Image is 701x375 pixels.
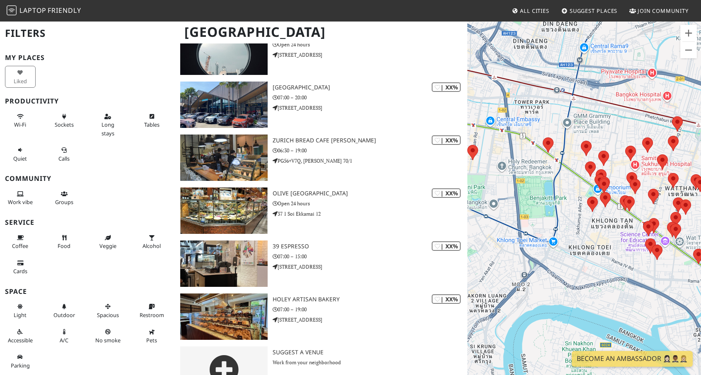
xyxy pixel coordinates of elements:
[273,190,467,197] h3: Olive [GEOGRAPHIC_DATA]
[273,305,467,313] p: 07:00 – 19:00
[136,300,167,322] button: Restroom
[432,241,461,251] div: | XX%
[570,7,618,14] span: Suggest Places
[49,143,80,165] button: Calls
[5,219,170,226] h3: Service
[136,231,167,253] button: Alcohol
[432,135,461,145] div: | XX%
[680,42,697,58] button: Verkleinern
[180,187,268,234] img: Olive Bangkok
[140,311,164,319] span: Restroom
[432,294,461,304] div: | XX%
[53,311,75,319] span: Outdoor area
[5,97,170,105] h3: Productivity
[7,5,17,15] img: LaptopFriendly
[93,110,123,140] button: Long stays
[273,243,467,250] h3: 39 Espresso
[180,135,268,181] img: Zurich Bread Cafe Charoen Krung
[5,325,36,347] button: Accessible
[175,240,467,287] a: 39 Espresso | XX% 39 Espresso 07:00 – 15:00 [STREET_ADDRESS]
[273,104,467,112] p: [STREET_ADDRESS]
[5,300,36,322] button: Light
[5,110,36,132] button: Wi-Fi
[5,54,170,62] h3: My Places
[8,337,33,344] span: Accessible
[49,300,80,322] button: Outdoor
[180,82,268,128] img: Thonburi Market Place
[49,187,80,209] button: Groups
[180,293,268,340] img: Holey Artisan Bakery
[273,349,467,356] h3: Suggest a Venue
[8,198,33,206] span: People working
[136,110,167,132] button: Tables
[60,337,68,344] span: Air conditioned
[144,121,160,128] span: Work-friendly tables
[55,121,74,128] span: Power sockets
[273,157,467,165] p: PG56+V7Q, [PERSON_NAME] 70/1
[93,231,123,253] button: Veggie
[273,252,467,260] p: 07:00 – 15:00
[55,198,73,206] span: Group tables
[508,3,553,18] a: All Cities
[626,3,692,18] a: Join Community
[49,325,80,347] button: A/C
[95,337,121,344] span: Smoke free
[49,110,80,132] button: Sockets
[520,7,549,14] span: All Cities
[48,6,81,15] span: Friendly
[5,143,36,165] button: Quiet
[273,358,467,366] p: Work from your neighborhood
[273,147,467,154] p: 06:30 – 19:00
[19,6,46,15] span: Laptop
[49,231,80,253] button: Food
[273,263,467,271] p: [STREET_ADDRESS]
[273,94,467,101] p: 07:00 – 20:00
[5,175,170,183] h3: Community
[11,362,30,369] span: Parking
[14,311,27,319] span: Natural light
[180,240,268,287] img: 39 Espresso
[93,300,123,322] button: Spacious
[273,137,467,144] h3: Zurich Bread Cafe [PERSON_NAME]
[13,267,27,275] span: Credit cards
[58,242,70,250] span: Food
[5,288,170,296] h3: Space
[146,337,157,344] span: Pet friendly
[432,188,461,198] div: | XX%
[143,242,161,250] span: Alcohol
[102,121,114,137] span: Long stays
[5,21,170,46] h2: Filters
[136,325,167,347] button: Pets
[273,200,467,207] p: Open 24 hours
[273,210,467,218] p: 37 1 Soi Ekkamai 12
[13,155,27,162] span: Quiet
[273,296,467,303] h3: Holey Artisan Bakery
[175,135,467,181] a: Zurich Bread Cafe Charoen Krung | XX% Zurich Bread Cafe [PERSON_NAME] 06:30 – 19:00 PG56+V7Q, [PE...
[680,25,697,41] button: Vergrößern
[178,21,466,43] h1: [GEOGRAPHIC_DATA]
[175,187,467,234] a: Olive Bangkok | XX% Olive [GEOGRAPHIC_DATA] Open 24 hours 37 1 Soi Ekkamai 12
[12,242,28,250] span: Coffee
[93,325,123,347] button: No smoke
[175,82,467,128] a: Thonburi Market Place | XX% [GEOGRAPHIC_DATA] 07:00 – 20:00 [STREET_ADDRESS]
[5,256,36,278] button: Cards
[273,51,467,59] p: [STREET_ADDRESS]
[99,242,116,250] span: Veggie
[5,187,36,209] button: Work vibe
[273,84,467,91] h3: [GEOGRAPHIC_DATA]
[7,4,81,18] a: LaptopFriendly LaptopFriendly
[14,121,26,128] span: Stable Wi-Fi
[273,316,467,324] p: [STREET_ADDRESS]
[5,231,36,253] button: Coffee
[58,155,70,162] span: Video/audio calls
[175,293,467,340] a: Holey Artisan Bakery | XX% Holey Artisan Bakery 07:00 – 19:00 [STREET_ADDRESS]
[638,7,689,14] span: Join Community
[97,311,119,319] span: Spacious
[572,351,693,367] a: Become an Ambassador 🤵🏻‍♀️🤵🏾‍♂️🤵🏼‍♀️
[5,350,36,372] button: Parking
[432,82,461,92] div: | XX%
[558,3,621,18] a: Suggest Places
